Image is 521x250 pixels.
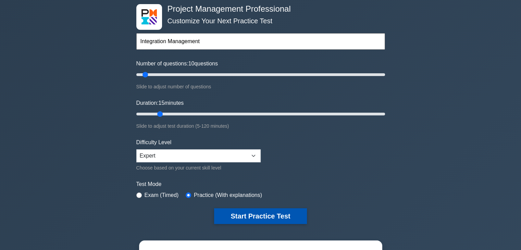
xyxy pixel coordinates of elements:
[158,100,164,106] span: 15
[136,138,172,147] label: Difficulty Level
[136,60,218,68] label: Number of questions: questions
[188,61,195,66] span: 10
[136,180,385,188] label: Test Mode
[136,33,385,50] input: Start typing to filter on topic or concept...
[145,191,179,199] label: Exam (Timed)
[136,99,184,107] label: Duration: minutes
[214,208,307,224] button: Start Practice Test
[136,83,385,91] div: Slide to adjust number of questions
[136,164,261,172] div: Choose based on your current skill level
[136,122,385,130] div: Slide to adjust test duration (5-120 minutes)
[165,4,351,14] h4: Project Management Professional
[194,191,262,199] label: Practice (With explanations)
